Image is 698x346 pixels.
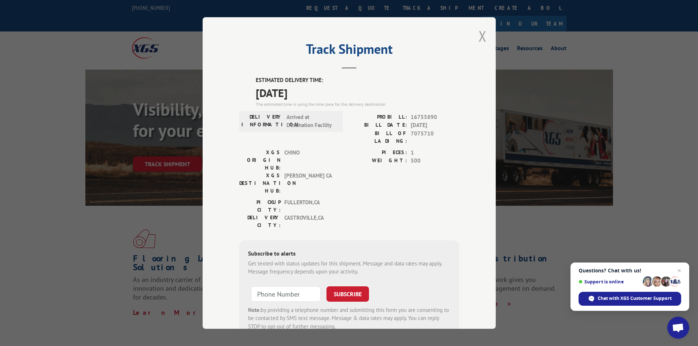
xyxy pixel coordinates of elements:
[411,157,459,165] span: 500
[284,149,334,172] span: CHINO
[239,172,281,195] label: XGS DESTINATION HUB:
[579,268,681,274] span: Questions? Chat with us!
[241,113,283,130] label: DELIVERY INFORMATION:
[349,130,407,145] label: BILL OF LADING:
[349,157,407,165] label: WEIGHT:
[284,214,334,229] span: CASTROVILLE , CA
[284,172,334,195] span: [PERSON_NAME] CA
[349,149,407,157] label: PIECES:
[256,101,459,108] div: The estimated time is using the time zone for the delivery destination.
[349,121,407,130] label: BILL DATE:
[479,26,487,46] button: Close modal
[287,113,336,130] span: Arrived at Destination Facility
[411,113,459,122] span: 16755890
[248,249,450,260] div: Subscribe to alerts
[248,306,450,331] div: by providing a telephone number and submitting this form you are consenting to be contacted by SM...
[411,130,459,145] span: 7075710
[598,295,672,302] span: Chat with XGS Customer Support
[239,149,281,172] label: XGS ORIGIN HUB:
[579,279,640,284] span: Support is online
[349,113,407,122] label: PROBILL:
[411,121,459,130] span: [DATE]
[579,292,681,306] div: Chat with XGS Customer Support
[251,286,321,302] input: Phone Number
[239,198,281,214] label: PICKUP CITY:
[239,44,459,58] h2: Track Shipment
[675,266,684,275] span: Close chat
[667,317,689,339] div: Open chat
[284,198,334,214] span: FULLERTON , CA
[248,306,261,313] strong: Note:
[326,286,369,302] button: SUBSCRIBE
[256,76,459,85] label: ESTIMATED DELIVERY TIME:
[411,149,459,157] span: 1
[248,260,450,276] div: Get texted with status updates for this shipment. Message and data rates may apply. Message frequ...
[256,85,459,101] span: [DATE]
[239,214,281,229] label: DELIVERY CITY:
